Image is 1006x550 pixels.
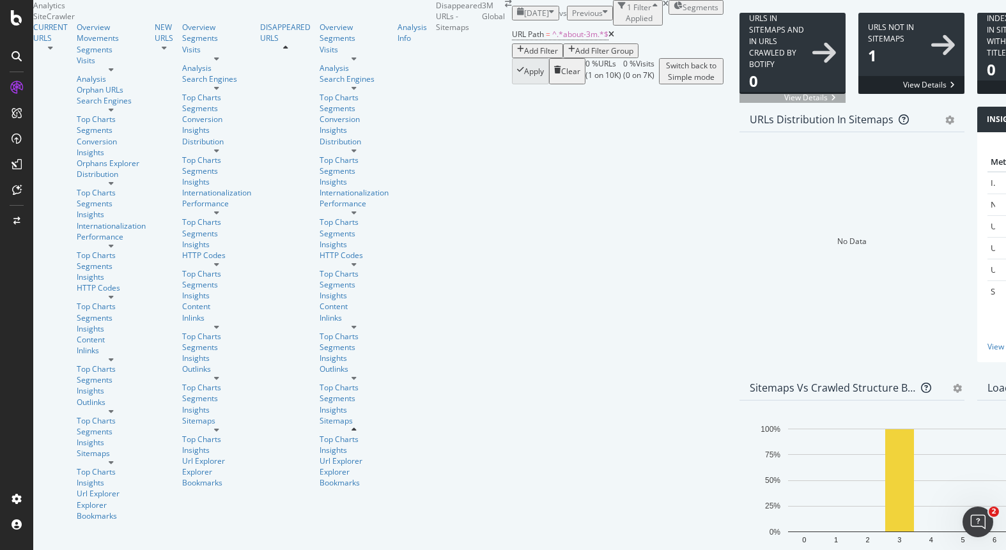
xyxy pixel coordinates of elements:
div: Insights [320,353,389,363]
div: Segments [77,198,146,209]
a: Top Charts [320,217,389,227]
a: Top Charts [320,382,389,393]
a: Search Engines [182,73,251,84]
div: Insights [77,147,146,158]
a: Top Charts [77,415,146,426]
div: SiteCrawler [33,11,436,22]
a: Url Explorer [77,488,146,499]
div: Top Charts [77,250,146,261]
a: Internationalization [182,187,251,198]
div: Url Explorer [182,455,251,466]
a: Top Charts [182,382,251,393]
a: Segments [77,312,146,323]
div: Url Explorer [320,455,389,466]
div: Top Charts [182,268,251,279]
a: Sitemaps [320,415,389,426]
a: Insights [182,353,251,363]
a: Top Charts [182,217,251,227]
a: Segments [320,103,389,114]
span: URL Path [512,29,544,40]
text: 2 [866,536,870,544]
div: Overview [320,22,389,33]
a: Segments [320,393,389,404]
text: 25% [765,501,780,510]
div: Insights [77,323,146,334]
div: Insights [77,271,146,282]
div: Insights [77,385,146,396]
div: Segments [182,393,251,404]
div: Insights [320,239,389,250]
a: Top Charts [182,331,251,342]
div: Explorer Bookmarks [320,466,389,488]
text: 5 [961,536,964,544]
a: Performance [320,198,389,209]
div: No Data [837,236,867,247]
a: Inlinks [182,312,251,323]
div: HTTP Codes [77,282,146,293]
div: Segments [182,103,251,114]
a: Top Charts [77,363,146,374]
div: HTTP Codes [182,250,251,261]
a: CURRENT URLS [33,22,68,43]
div: Segments [320,33,389,43]
a: Explorer Bookmarks [182,466,251,488]
div: Insights [182,125,251,135]
a: Sitemaps [77,448,146,459]
div: Outlinks [182,363,251,374]
a: Segments [77,125,146,135]
a: Performance [182,198,251,209]
a: Top Charts [182,434,251,445]
div: Top Charts [320,155,389,165]
div: Distribution [182,136,251,147]
th: Metric [987,153,1002,172]
a: Top Charts [182,155,251,165]
a: Insights [77,477,146,488]
a: Visits [320,44,389,55]
a: Content [320,301,389,312]
a: Insights [320,445,389,455]
button: Previous [567,6,613,20]
a: Conversion [77,136,146,147]
div: Segments [320,342,389,353]
div: Analysis [182,63,251,73]
div: Segments [182,279,251,290]
a: Top Charts [77,301,146,312]
a: Internationalization [320,187,389,198]
div: Conversion [182,114,251,125]
a: Top Charts [77,114,146,125]
a: Sitemaps [182,415,251,426]
span: Previous [572,8,603,19]
div: Orphans Explorer [77,158,146,169]
a: Search Engines [77,95,146,106]
a: Insights [182,404,251,415]
a: Top Charts [320,268,389,279]
div: Segments [320,228,389,239]
text: 4 [929,536,933,544]
a: Analysis [77,73,146,84]
a: Segments [182,228,251,239]
button: Apply [512,58,549,84]
div: Segments [77,426,146,437]
div: Top Charts [320,331,389,342]
div: Inlinks [320,312,389,323]
div: Segments [182,342,251,353]
a: Overview [182,22,251,33]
